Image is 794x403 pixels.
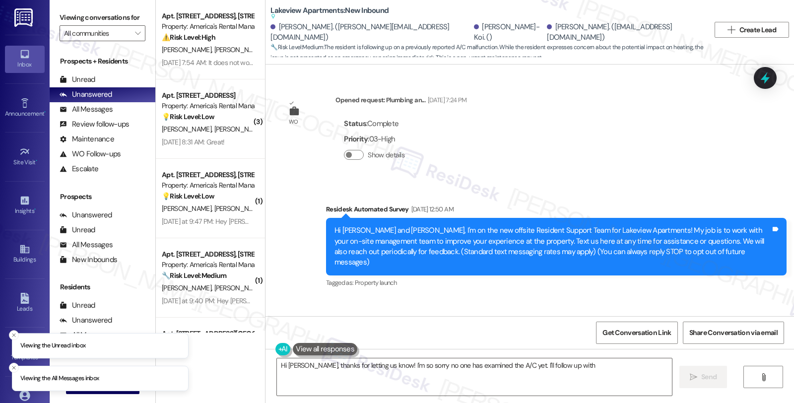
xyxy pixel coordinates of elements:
[162,101,254,111] div: Property: America's Rental Managers Portfolio
[60,240,113,250] div: All Messages
[409,204,454,214] div: [DATE] 12:50 AM
[44,109,46,116] span: •
[690,373,697,381] i: 
[5,46,45,72] a: Inbox
[5,143,45,170] a: Site Visit •
[683,322,784,344] button: Share Conversation via email
[326,275,787,290] div: Tagged as:
[135,29,140,37] i: 
[20,341,85,350] p: Viewing the Unread inbox
[689,328,778,338] span: Share Conversation via email
[715,22,789,38] button: Create Lead
[701,372,717,382] span: Send
[162,329,254,339] div: Apt. [STREET_ADDRESS][GEOGRAPHIC_DATA][STREET_ADDRESS]
[214,283,264,292] span: [PERSON_NAME]
[36,157,37,164] span: •
[289,117,298,127] div: WO
[344,134,368,144] b: Priority
[334,225,771,268] div: Hi [PERSON_NAME] and [PERSON_NAME], I'm on the new offsite Resident Support Team for Lakeview Apa...
[162,33,215,42] strong: ⚠️ Risk Level: High
[355,278,397,287] span: Property launch
[50,56,155,67] div: Prospects + Residents
[162,11,254,21] div: Apt. [STREET_ADDRESS], [STREET_ADDRESS]
[162,283,214,292] span: [PERSON_NAME]
[162,249,254,260] div: Apt. [STREET_ADDRESS], [STREET_ADDRESS]
[344,116,408,132] div: : Complete
[14,8,35,27] img: ResiDesk Logo
[64,25,130,41] input: All communities
[214,204,264,213] span: [PERSON_NAME]
[270,42,710,64] span: : The resident is following up on a previously reported A/C malfunction. While the resident expre...
[162,170,254,180] div: Apt. [STREET_ADDRESS], [STREET_ADDRESS]
[162,296,673,305] div: [DATE] at 9:40 PM: Hey [PERSON_NAME] and [PERSON_NAME], we appreciate your text! We'll be back at...
[162,192,214,201] strong: 💡 Risk Level: Low
[60,210,112,220] div: Unanswered
[739,25,776,35] span: Create Lead
[162,58,256,67] div: [DATE] 7:54 AM: It does not work!
[344,132,408,147] div: : 03-High
[60,315,112,326] div: Unanswered
[270,22,471,43] div: [PERSON_NAME]. ([PERSON_NAME][EMAIL_ADDRESS][DOMAIN_NAME])
[596,322,677,344] button: Get Conversation Link
[368,150,404,160] label: Show details
[60,89,112,100] div: Unanswered
[60,119,129,130] div: Review follow-ups
[162,45,214,54] span: [PERSON_NAME]
[344,119,366,129] b: Status
[162,180,254,191] div: Property: America's Rental Managers Portfolio
[277,358,672,396] textarea: Hi [PERSON_NAME], thanks for letting us know! I'm so sorry no one has examined the A/C yet. I'll ...
[5,290,45,317] a: Leads
[760,373,767,381] i: 
[335,95,466,109] div: Opened request: Plumbing an...
[728,26,735,34] i: 
[60,225,95,235] div: Unread
[60,134,114,144] div: Maintenance
[60,10,145,25] label: Viewing conversations for
[162,90,254,101] div: Apt. [STREET_ADDRESS]
[602,328,671,338] span: Get Conversation Link
[60,255,117,265] div: New Inbounds
[34,206,36,213] span: •
[60,74,95,85] div: Unread
[60,149,121,159] div: WO Follow-ups
[60,300,95,311] div: Unread
[5,338,45,365] a: Templates •
[162,204,214,213] span: [PERSON_NAME]
[162,260,254,270] div: Property: America's Rental Managers Portfolio
[326,204,787,218] div: Residesk Automated Survey
[9,330,19,340] button: Close toast
[162,21,254,32] div: Property: America's Rental Managers Portfolio
[162,217,672,226] div: [DATE] at 9:47 PM: Hey [PERSON_NAME] and [PERSON_NAME], we appreciate your text! We'll be back at...
[5,241,45,268] a: Buildings
[9,363,19,373] button: Close toast
[50,192,155,202] div: Prospects
[162,137,225,146] div: [DATE] 8:31 AM: Great!
[270,5,389,22] b: Lakeview Apartments: New Inbound
[60,164,98,174] div: Escalate
[214,125,267,134] span: [PERSON_NAME]
[679,366,728,388] button: Send
[20,374,99,383] p: Viewing the All Messages inbox
[214,45,264,54] span: [PERSON_NAME]
[162,271,226,280] strong: 🔧 Risk Level: Medium
[547,22,702,43] div: [PERSON_NAME]. ([EMAIL_ADDRESS][DOMAIN_NAME])
[425,95,467,105] div: [DATE] 7:24 PM
[50,282,155,292] div: Residents
[162,112,214,121] strong: 💡 Risk Level: Low
[5,192,45,219] a: Insights •
[162,125,214,134] span: [PERSON_NAME]
[60,104,113,115] div: All Messages
[270,43,323,51] strong: 🔧 Risk Level: Medium
[474,22,544,43] div: [PERSON_NAME]-Koi. ()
